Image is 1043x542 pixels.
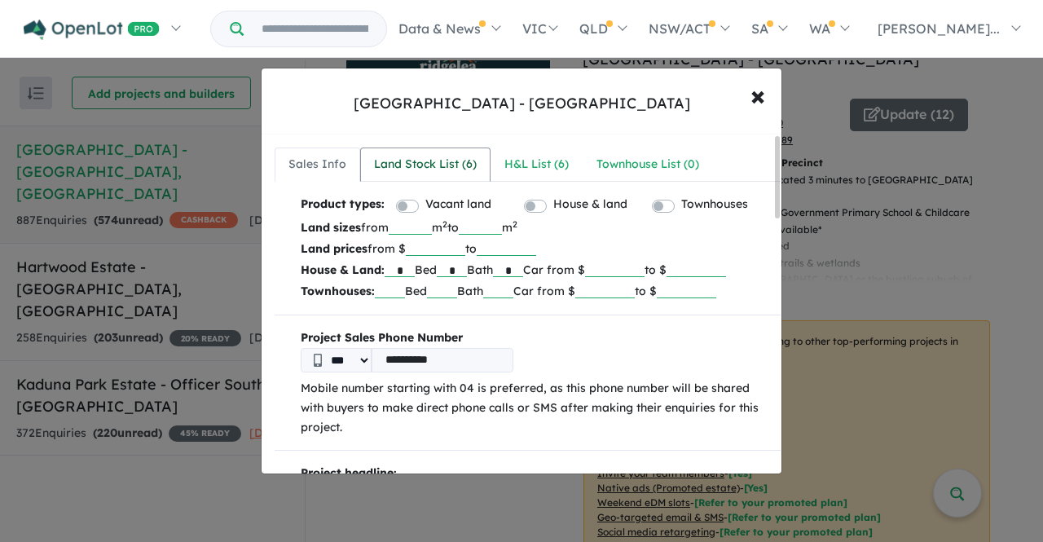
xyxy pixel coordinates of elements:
div: Sales Info [288,155,346,174]
div: [GEOGRAPHIC_DATA] - [GEOGRAPHIC_DATA] [354,93,690,114]
p: Bed Bath Car from $ to $ [301,280,768,302]
p: Mobile number starting with 04 is preferred, as this phone number will be shared with buyers to m... [301,379,768,437]
img: Openlot PRO Logo White [24,20,160,40]
b: Land sizes [301,220,361,235]
label: Vacant land [425,195,491,214]
span: × [750,77,765,112]
div: Townhouse List ( 0 ) [596,155,699,174]
p: Bed Bath Car from $ to $ [301,259,768,280]
sup: 2 [513,218,517,230]
img: Phone icon [314,354,322,367]
div: H&L List ( 6 ) [504,155,569,174]
b: Product types: [301,195,385,217]
label: House & land [553,195,627,214]
p: from $ to [301,238,768,259]
b: Land prices [301,241,367,256]
input: Try estate name, suburb, builder or developer [247,11,383,46]
p: from m to m [301,217,768,238]
div: Land Stock List ( 6 ) [374,155,477,174]
b: House & Land: [301,262,385,277]
span: [PERSON_NAME]... [878,20,1000,37]
label: Townhouses [681,195,748,214]
sup: 2 [442,218,447,230]
b: Townhouses: [301,284,375,298]
p: Project headline: [301,464,768,483]
b: Project Sales Phone Number [301,328,768,348]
